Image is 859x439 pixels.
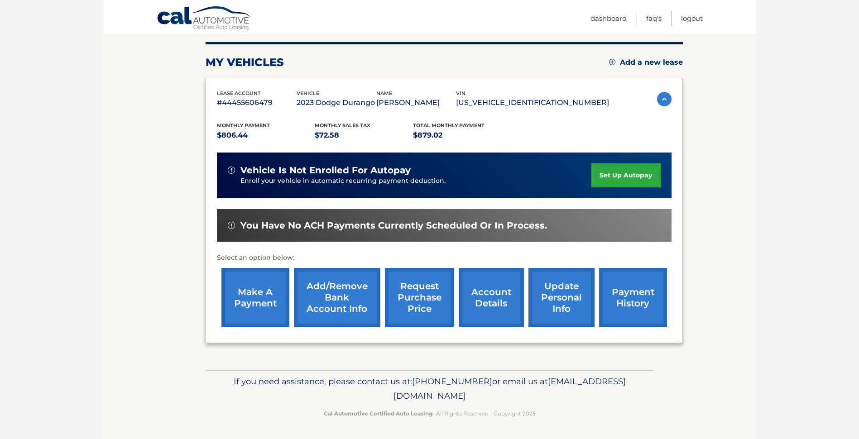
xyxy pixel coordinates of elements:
[211,409,648,418] p: - All Rights Reserved - Copyright 2025
[376,96,456,109] p: [PERSON_NAME]
[297,90,319,96] span: vehicle
[456,90,465,96] span: vin
[591,163,660,187] a: set up autopay
[456,96,609,109] p: [US_VEHICLE_IDENTIFICATION_NUMBER]
[240,176,592,186] p: Enroll your vehicle in automatic recurring payment deduction.
[376,90,392,96] span: name
[459,268,524,327] a: account details
[211,374,648,403] p: If you need assistance, please contact us at: or email us at
[590,11,627,26] a: Dashboard
[228,222,235,229] img: alert-white.svg
[413,129,511,142] p: $879.02
[681,11,703,26] a: Logout
[324,410,432,417] strong: Cal Automotive Certified Auto Leasing
[217,90,261,96] span: lease account
[217,122,270,129] span: Monthly Payment
[413,122,485,129] span: Total Monthly Payment
[294,268,380,327] a: Add/Remove bank account info
[315,122,370,129] span: Monthly sales Tax
[528,268,595,327] a: update personal info
[394,376,626,401] span: [EMAIL_ADDRESS][DOMAIN_NAME]
[385,268,454,327] a: request purchase price
[217,253,672,263] p: Select an option below:
[315,129,413,142] p: $72.58
[221,268,289,327] a: make a payment
[609,59,615,65] img: add.svg
[657,92,672,106] img: accordion-active.svg
[646,11,662,26] a: FAQ's
[217,96,297,109] p: #44455606479
[217,129,315,142] p: $806.44
[206,56,284,69] h2: my vehicles
[599,268,667,327] a: payment history
[157,6,252,32] a: Cal Automotive
[412,376,492,387] span: [PHONE_NUMBER]
[228,167,235,174] img: alert-white.svg
[297,96,376,109] p: 2023 Dodge Durango
[609,58,683,67] a: Add a new lease
[240,165,411,176] span: vehicle is not enrolled for autopay
[240,220,547,231] span: You have no ACH payments currently scheduled or in process.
